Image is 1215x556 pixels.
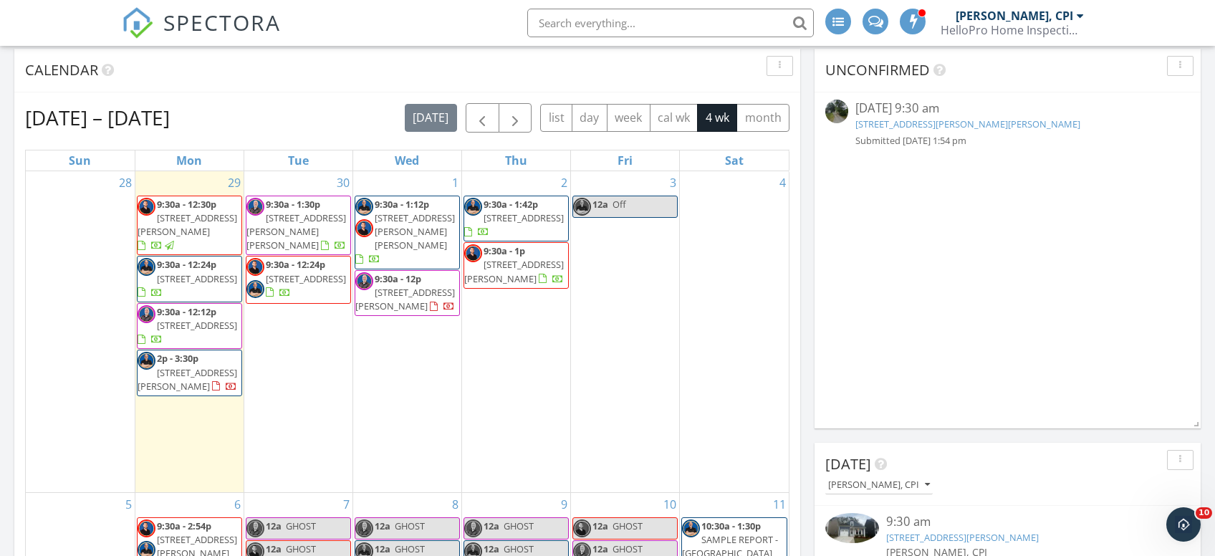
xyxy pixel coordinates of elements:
img: james__orange_circle_profile_pic_png.png [138,352,155,370]
a: 9:30a - 1:12p [STREET_ADDRESS][PERSON_NAME][PERSON_NAME] [355,196,460,269]
button: [DATE] [405,104,457,132]
span: [STREET_ADDRESS] [484,211,564,224]
a: Go to September 30, 2025 [334,171,352,194]
img: james__orange_circle_profile_pic_png.png [682,519,700,537]
img: 9476521%2Fcover_photos%2Fy0zMb2agHeTI1P58hHnR%2Fsmall.jpeg [825,513,879,543]
span: 9:30a - 12:30p [157,198,216,211]
a: 9:30a - 12:12p [STREET_ADDRESS] [137,303,242,350]
img: alex__orange_circle_profile_pic_png.png [246,258,264,276]
span: [STREET_ADDRESS] [157,272,237,285]
a: Go to October 4, 2025 [777,171,789,194]
a: [STREET_ADDRESS][PERSON_NAME][PERSON_NAME] [855,118,1080,130]
span: [STREET_ADDRESS][PERSON_NAME] [355,286,455,312]
span: 9:30a - 12p [375,272,421,285]
span: GHOST [286,542,316,555]
img: ken_orange_circle_profile_pic_psd.png [138,305,155,323]
span: [DATE] [825,454,871,474]
a: 9:30a - 12:24p [STREET_ADDRESS] [246,256,351,303]
img: ken_orange_circle_profile_pic_psd.png [246,198,264,216]
span: 9:30a - 1:12p [375,198,429,211]
img: streetview [825,100,848,123]
button: Previous [466,103,499,133]
button: list [540,104,572,132]
td: Go to October 1, 2025 [352,171,461,493]
td: Go to October 4, 2025 [680,171,789,493]
span: GHOST [613,542,643,555]
a: 9:30a - 1p [STREET_ADDRESS][PERSON_NAME] [464,244,564,284]
span: [STREET_ADDRESS][PERSON_NAME][PERSON_NAME] [246,211,346,251]
span: 9:30a - 12:24p [266,258,325,271]
a: 9:30a - 12:24p [STREET_ADDRESS] [137,256,242,302]
span: Calendar [25,60,98,80]
a: Monday [173,150,205,171]
img: alex__orange_circle_profile_pic_png.png [138,198,155,216]
img: james__orange_circle_profile_pic_png.png [355,198,373,216]
span: GHOST [395,519,425,532]
button: Next [499,103,532,133]
span: GHOST [504,519,534,532]
span: Unconfirmed [825,60,930,80]
a: Saturday [722,150,746,171]
span: 9:30a - 12:24p [157,258,216,271]
td: Go to September 28, 2025 [26,171,135,493]
span: 12a [484,542,499,555]
a: 9:30a - 12:12p [STREET_ADDRESS] [138,305,237,345]
td: Go to October 3, 2025 [571,171,680,493]
button: 4 wk [697,104,737,132]
a: Wednesday [392,150,422,171]
img: The Best Home Inspection Software - Spectora [122,7,153,39]
img: james__orange_circle_profile_pic_png.png [573,198,591,216]
img: alex__orange_circle_profile_pic_png.png [573,519,591,537]
span: 12a [375,542,390,555]
span: Off [613,198,626,211]
td: Go to October 2, 2025 [462,171,571,493]
span: 9:30a - 1:30p [266,198,320,211]
a: Go to October 2, 2025 [558,171,570,194]
a: 9:30a - 12:30p [STREET_ADDRESS][PERSON_NAME] [138,198,237,252]
a: SPECTORA [122,19,281,49]
a: [STREET_ADDRESS][PERSON_NAME] [886,531,1039,544]
a: Go to September 29, 2025 [225,171,244,194]
a: 9:30a - 12p [STREET_ADDRESS][PERSON_NAME] [355,270,460,317]
a: 9:30a - 12:24p [STREET_ADDRESS] [266,258,346,298]
span: 9:30a - 1:42p [484,198,538,211]
a: 9:30a - 12:30p [STREET_ADDRESS][PERSON_NAME] [137,196,242,256]
span: [STREET_ADDRESS] [266,272,346,285]
span: [STREET_ADDRESS][PERSON_NAME] [464,258,564,284]
a: [DATE] 9:30 am [STREET_ADDRESS][PERSON_NAME][PERSON_NAME] Submitted [DATE] 1:54 pm [825,100,1190,148]
span: 9:30a - 1p [484,244,525,257]
span: 12a [592,542,608,555]
img: alex__orange_circle_profile_pic_png.png [355,219,373,237]
span: [STREET_ADDRESS][PERSON_NAME] [138,366,237,393]
a: Go to October 11, 2025 [770,493,789,516]
span: 12a [484,519,499,532]
span: [STREET_ADDRESS][PERSON_NAME][PERSON_NAME] [375,211,455,251]
a: Go to September 28, 2025 [116,171,135,194]
span: 9:30a - 2:54p [157,519,211,532]
a: Sunday [66,150,94,171]
div: [PERSON_NAME], CPI [956,9,1073,23]
input: Search everything... [527,9,814,37]
a: Friday [615,150,635,171]
span: 12a [592,519,608,532]
a: 9:30a - 12p [STREET_ADDRESS][PERSON_NAME] [355,272,455,312]
span: GHOST [504,542,534,555]
iframe: Intercom live chat [1166,507,1201,542]
button: day [572,104,607,132]
a: Tuesday [285,150,312,171]
a: Go to October 5, 2025 [123,493,135,516]
a: Go to October 8, 2025 [449,493,461,516]
span: GHOST [286,519,316,532]
img: alex__orange_circle_profile_pic_png.png [138,519,155,537]
img: james__orange_circle_profile_pic_png.png [138,258,155,276]
img: ken_orange_circle_profile_pic_psd.png [246,519,264,537]
div: HelloPro Home Inspections LLC [941,23,1084,37]
span: 12a [266,542,282,555]
h2: [DATE] – [DATE] [25,103,170,132]
div: 9:30 am [886,513,1160,531]
div: Submitted [DATE] 1:54 pm [855,134,1159,148]
a: 9:30a - 1:30p [STREET_ADDRESS][PERSON_NAME][PERSON_NAME] [246,198,346,252]
a: 9:30a - 1:30p [STREET_ADDRESS][PERSON_NAME][PERSON_NAME] [246,196,351,256]
a: Go to October 9, 2025 [558,493,570,516]
button: cal wk [650,104,698,132]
